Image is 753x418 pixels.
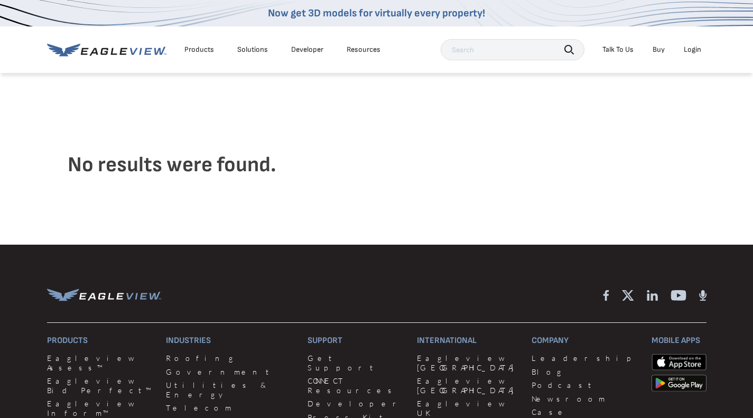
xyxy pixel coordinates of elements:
[652,375,706,392] img: google-play-store_b9643a.png
[166,354,295,363] a: Roofing
[268,7,485,20] a: Now get 3D models for virtually every property!
[166,403,295,413] a: Telecom
[166,367,295,377] a: Government
[684,45,701,54] div: Login
[652,336,706,346] h3: Mobile Apps
[532,380,638,390] a: Podcast
[347,45,380,54] div: Resources
[47,336,154,346] h3: Products
[291,45,323,54] a: Developer
[47,376,154,395] a: Eagleview Bid Perfect™
[441,39,584,60] input: Search
[532,336,638,346] h3: Company
[237,45,268,54] div: Solutions
[532,354,638,363] a: Leadership
[308,376,404,395] a: CONNECT Resources
[417,354,519,372] a: Eagleview [GEOGRAPHIC_DATA]
[308,354,404,372] a: Get Support
[652,354,706,370] img: apple-app-store.png
[532,394,638,404] a: Newsroom
[47,354,154,372] a: Eagleview Assess™
[308,336,404,346] h3: Support
[532,367,638,377] a: Blog
[417,399,519,417] a: Eagleview UK
[653,45,665,54] a: Buy
[184,45,214,54] div: Products
[417,376,519,395] a: Eagleview [GEOGRAPHIC_DATA]
[166,380,295,399] a: Utilities & Energy
[417,336,519,346] h3: International
[166,336,295,346] h3: Industries
[602,45,634,54] div: Talk To Us
[68,125,686,205] h4: No results were found.
[47,399,154,417] a: Eagleview Inform™
[308,399,404,408] a: Developer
